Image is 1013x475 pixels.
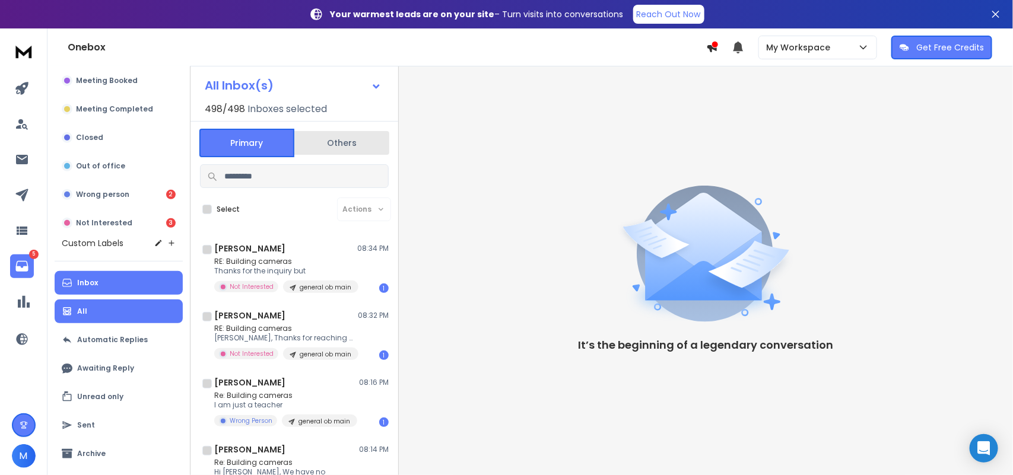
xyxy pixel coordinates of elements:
[214,324,357,333] p: RE: Building cameras
[55,356,183,380] button: Awaiting Reply
[29,250,39,259] p: 5
[76,76,138,85] p: Meeting Booked
[55,385,183,409] button: Unread only
[214,400,357,410] p: I am just a teacher
[55,328,183,352] button: Automatic Replies
[77,392,123,401] p: Unread only
[214,257,357,266] p: RE: Building cameras
[55,211,183,235] button: Not Interested3
[214,458,357,467] p: Re: Building cameras
[214,444,285,455] h1: [PERSON_NAME]
[891,36,992,59] button: Get Free Credits
[358,311,389,320] p: 08:32 PM
[214,377,285,388] h1: [PERSON_NAME]
[77,449,106,458] p: Archive
[76,104,153,114] p: Meeting Completed
[214,266,357,276] p: Thanks for the inquiry but
[214,333,357,343] p: [PERSON_NAME], Thanks for reaching out.
[55,442,183,466] button: Archive
[205,102,245,116] span: 498 / 498
[916,42,984,53] p: Get Free Credits
[166,190,176,199] div: 2
[379,350,389,360] div: 1
[199,129,294,157] button: Primary
[77,364,134,373] p: Awaiting Reply
[230,349,274,358] p: Not Interested
[230,416,272,425] p: Wrong Person
[55,271,183,295] button: Inbox
[359,445,389,454] p: 08:14 PM
[55,183,183,206] button: Wrong person2
[77,278,98,288] p: Inbox
[77,335,148,345] p: Automatic Replies
[76,161,125,171] p: Out of office
[214,243,285,254] h1: [PERSON_NAME]
[298,417,350,426] p: general ob main
[76,190,129,199] p: Wrong person
[633,5,704,24] a: Reach Out Now
[766,42,835,53] p: My Workspace
[379,283,389,293] div: 1
[247,102,327,116] h3: Inboxes selected
[331,8,624,20] p: – Turn visits into conversations
[294,130,389,156] button: Others
[55,126,183,149] button: Closed
[331,8,495,20] strong: Your warmest leads are on your site
[77,420,95,430] p: Sent
[195,74,391,97] button: All Inbox(s)
[579,337,834,353] p: It’s the beginning of a legendary conversation
[10,254,34,278] a: 5
[300,350,351,359] p: general ob main
[166,218,176,228] div: 3
[359,378,389,387] p: 08:16 PM
[230,282,274,291] p: Not Interested
[12,444,36,468] button: M
[62,237,123,249] h3: Custom Labels
[357,244,389,253] p: 08:34 PM
[12,40,36,62] img: logo
[214,391,357,400] p: Re: Building cameras
[970,434,998,463] div: Open Intercom Messenger
[77,307,87,316] p: All
[68,40,706,55] h1: Onebox
[55,69,183,93] button: Meeting Booked
[217,205,240,214] label: Select
[76,133,103,142] p: Closed
[637,8,701,20] p: Reach Out Now
[55,154,183,178] button: Out of office
[379,417,389,427] div: 1
[205,79,274,91] h1: All Inbox(s)
[55,97,183,121] button: Meeting Completed
[55,413,183,437] button: Sent
[214,310,285,321] h1: [PERSON_NAME]
[76,218,132,228] p: Not Interested
[55,299,183,323] button: All
[300,283,351,292] p: general ob main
